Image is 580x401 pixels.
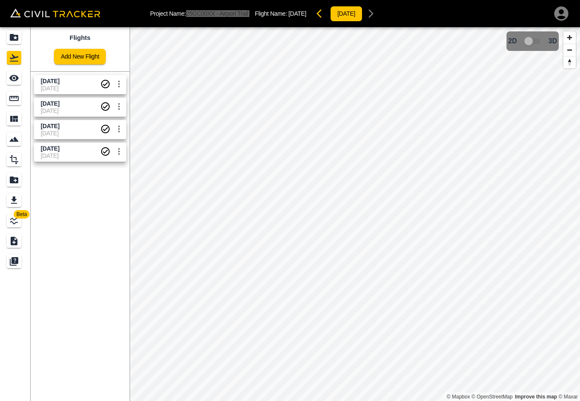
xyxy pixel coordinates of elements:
[563,31,576,44] button: Zoom in
[255,10,306,17] p: Flight Name:
[447,394,470,400] a: Mapbox
[508,37,517,45] span: 2D
[563,56,576,68] button: Reset bearing to north
[563,44,576,56] button: Zoom out
[521,33,545,49] span: 3D model not uploaded yet
[330,6,362,22] button: [DATE]
[150,10,248,17] p: Project Name: 25GC00XX - Airport Trail
[515,394,557,400] a: Map feedback
[130,27,580,401] canvas: Map
[549,37,557,45] span: 3D
[472,394,513,400] a: OpenStreetMap
[558,394,578,400] a: Maxar
[289,10,306,17] span: [DATE]
[10,8,100,18] img: Civil Tracker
